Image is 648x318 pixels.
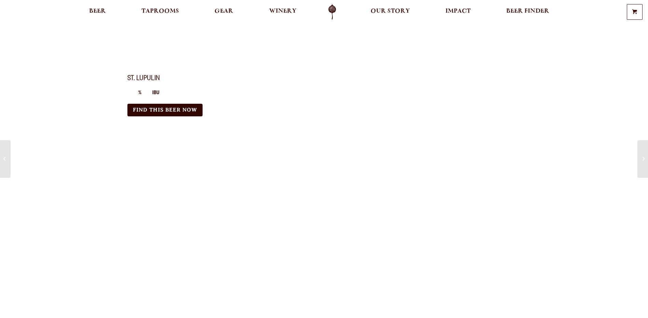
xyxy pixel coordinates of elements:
span: Taprooms [141,9,179,14]
a: Taprooms [137,4,183,20]
span: Beer Finder [506,9,549,14]
a: Impact [441,4,475,20]
a: Beer [85,4,110,20]
a: Find this Beer Now [127,104,203,116]
span: Our Story [371,9,410,14]
li: IBU [152,89,170,98]
span: Gear [215,9,233,14]
li: % [138,89,152,98]
a: Beer Finder [502,4,554,20]
a: Our Story [366,4,414,20]
span: Winery [269,9,297,14]
span: Beer [89,9,106,14]
a: Odell Home [319,4,345,20]
span: Impact [445,9,471,14]
a: Gear [210,4,238,20]
h1: St. Lupulin [127,75,316,84]
a: Winery [265,4,301,20]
